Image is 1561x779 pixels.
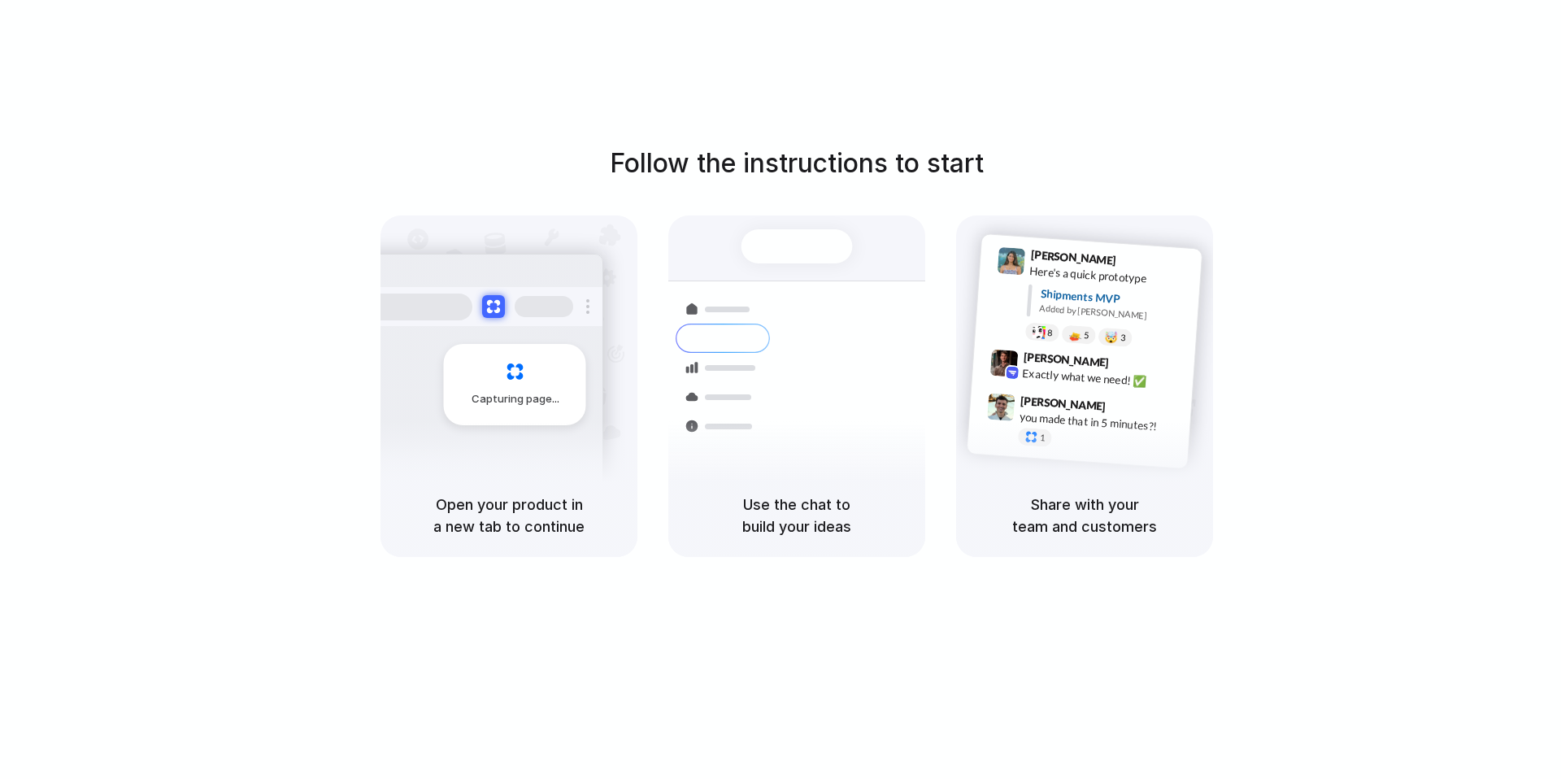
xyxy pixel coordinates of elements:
h5: Share with your team and customers [976,494,1194,537]
div: Exactly what we need! ✅ [1022,364,1185,392]
span: [PERSON_NAME] [1023,348,1109,372]
h5: Open your product in a new tab to continue [400,494,618,537]
div: Added by [PERSON_NAME] [1039,302,1189,325]
span: 9:42 AM [1114,355,1147,375]
span: 9:47 AM [1111,399,1144,419]
span: Capturing page [472,391,562,407]
span: [PERSON_NAME] [1020,392,1107,416]
h1: Follow the instructions to start [610,144,984,183]
span: [PERSON_NAME] [1030,246,1116,269]
span: 9:41 AM [1121,254,1154,273]
div: Shipments MVP [1040,285,1190,312]
div: Here's a quick prototype [1029,263,1192,290]
div: 🤯 [1105,331,1119,343]
h5: Use the chat to build your ideas [688,494,906,537]
span: 1 [1040,433,1046,442]
span: 8 [1047,329,1053,337]
span: 5 [1084,331,1089,340]
div: you made that in 5 minutes?! [1019,408,1181,436]
span: 3 [1120,333,1126,342]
